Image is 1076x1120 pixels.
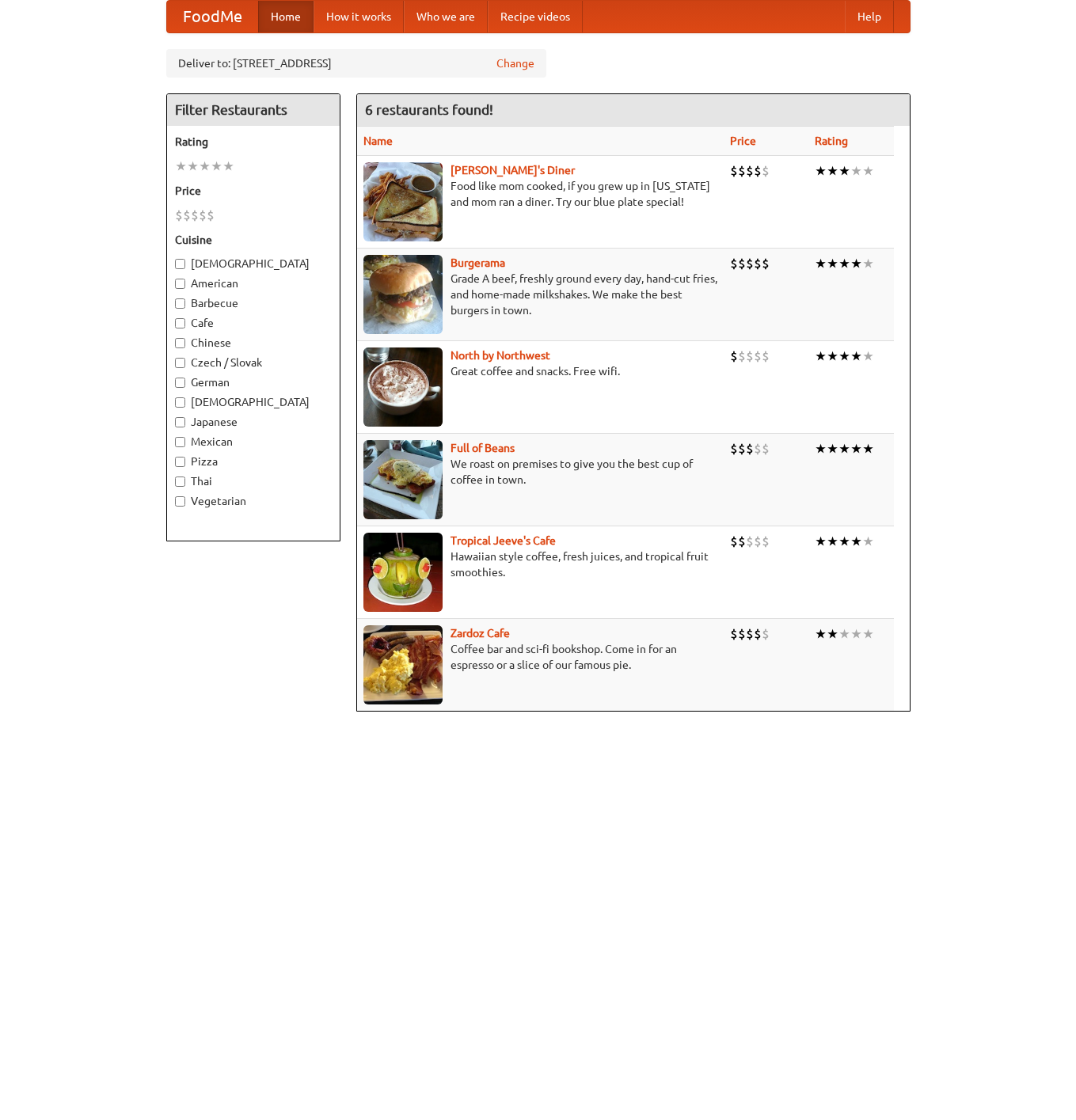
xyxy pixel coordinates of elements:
[175,397,185,408] input: [DEMOGRAPHIC_DATA]
[762,440,770,457] li: $
[175,476,185,487] input: Thai
[175,232,332,248] h5: Cuisine
[222,158,234,175] li: ★
[175,454,332,469] label: Pizza
[738,533,746,550] li: $
[827,162,838,180] li: ★
[730,135,756,147] a: Price
[838,347,850,365] li: ★
[363,135,393,147] a: Name
[175,457,185,467] input: Pizza
[815,440,827,457] li: ★
[738,347,746,365] li: $
[827,255,838,272] li: ★
[363,162,443,241] img: sallys.jpg
[754,162,762,180] li: $
[363,549,717,580] p: Hawaiian style coffee, fresh juices, and tropical fruit smoothies.
[175,358,185,368] input: Czech / Slovak
[850,440,862,457] li: ★
[762,533,770,550] li: $
[815,533,827,550] li: ★
[827,625,838,643] li: ★
[187,158,199,175] li: ★
[175,437,185,447] input: Mexican
[850,347,862,365] li: ★
[451,164,575,177] a: [PERSON_NAME]'s Diner
[175,414,332,430] label: Japanese
[762,162,770,180] li: $
[175,493,332,509] label: Vegetarian
[365,102,493,117] ng-pluralize: 6 restaurants found!
[363,271,717,318] p: Grade A beef, freshly ground every day, hand-cut fries, and home-made milkshakes. We make the bes...
[815,135,848,147] a: Rating
[738,162,746,180] li: $
[850,162,862,180] li: ★
[167,94,340,126] h4: Filter Restaurants
[746,440,754,457] li: $
[838,533,850,550] li: ★
[175,279,185,289] input: American
[754,440,762,457] li: $
[762,255,770,272] li: $
[175,275,332,291] label: American
[730,162,738,180] li: $
[738,255,746,272] li: $
[175,374,332,390] label: German
[175,338,185,348] input: Chinese
[363,533,443,612] img: jeeves.jpg
[363,641,717,673] p: Coffee bar and sci-fi bookshop. Come in for an espresso or a slice of our famous pie.
[862,440,874,457] li: ★
[363,440,443,519] img: beans.jpg
[850,255,862,272] li: ★
[730,440,738,457] li: $
[175,335,332,351] label: Chinese
[175,434,332,450] label: Mexican
[746,533,754,550] li: $
[175,355,332,370] label: Czech / Slovak
[175,259,185,269] input: [DEMOGRAPHIC_DATA]
[211,158,222,175] li: ★
[175,318,185,328] input: Cafe
[730,347,738,365] li: $
[754,625,762,643] li: $
[862,162,874,180] li: ★
[451,442,515,454] a: Full of Beans
[746,255,754,272] li: $
[207,207,215,224] li: $
[175,473,332,489] label: Thai
[730,533,738,550] li: $
[175,183,332,199] h5: Price
[175,158,187,175] li: ★
[199,207,207,224] li: $
[451,256,505,269] b: Burgerama
[363,456,717,488] p: We roast on premises to give you the best cup of coffee in town.
[730,255,738,272] li: $
[191,207,199,224] li: $
[730,625,738,643] li: $
[363,625,443,704] img: zardoz.jpg
[738,440,746,457] li: $
[167,1,258,32] a: FoodMe
[754,255,762,272] li: $
[363,178,717,210] p: Food like mom cooked, if you grew up in [US_STATE] and mom ran a diner. Try our blue plate special!
[862,533,874,550] li: ★
[838,255,850,272] li: ★
[175,394,332,410] label: [DEMOGRAPHIC_DATA]
[862,255,874,272] li: ★
[183,207,191,224] li: $
[838,162,850,180] li: ★
[451,534,556,547] a: Tropical Jeeve's Cafe
[827,533,838,550] li: ★
[451,627,510,640] a: Zardoz Cafe
[746,347,754,365] li: $
[754,533,762,550] li: $
[838,625,850,643] li: ★
[762,347,770,365] li: $
[363,255,443,334] img: burgerama.jpg
[175,295,332,311] label: Barbecue
[363,347,443,427] img: north.jpg
[175,256,332,271] label: [DEMOGRAPHIC_DATA]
